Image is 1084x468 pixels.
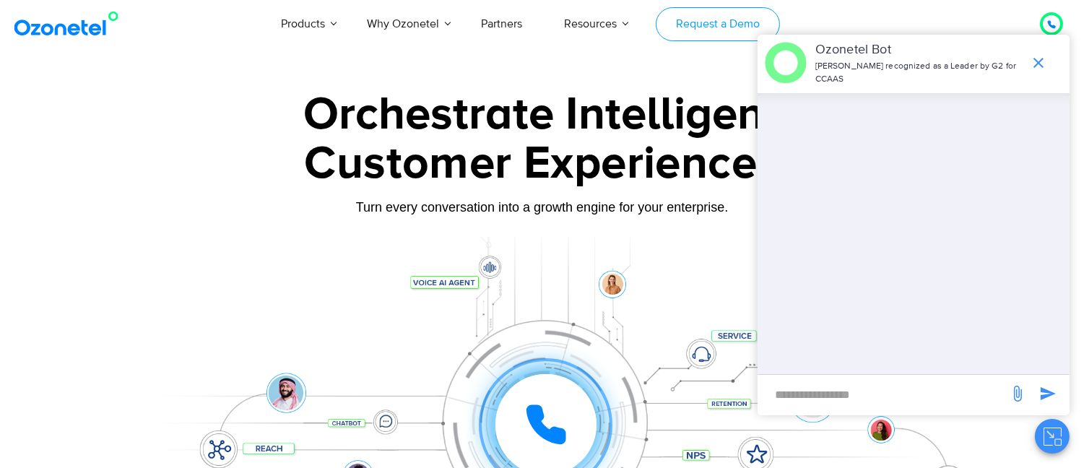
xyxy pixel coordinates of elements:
span: send message [1033,379,1062,408]
p: [PERSON_NAME] recognized as a Leader by G2 for CCAAS [815,60,1023,86]
a: Request a Demo [656,7,779,41]
span: end chat or minimize [1024,48,1053,77]
div: Orchestrate Intelligent [91,92,994,138]
div: Customer Experiences [91,129,994,199]
div: new-msg-input [765,382,1002,408]
p: Ozonetel Bot [815,40,1023,60]
img: header [765,42,807,84]
div: Turn every conversation into a growth engine for your enterprise. [91,199,994,215]
span: send message [1003,379,1032,408]
button: Close chat [1035,419,1070,454]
